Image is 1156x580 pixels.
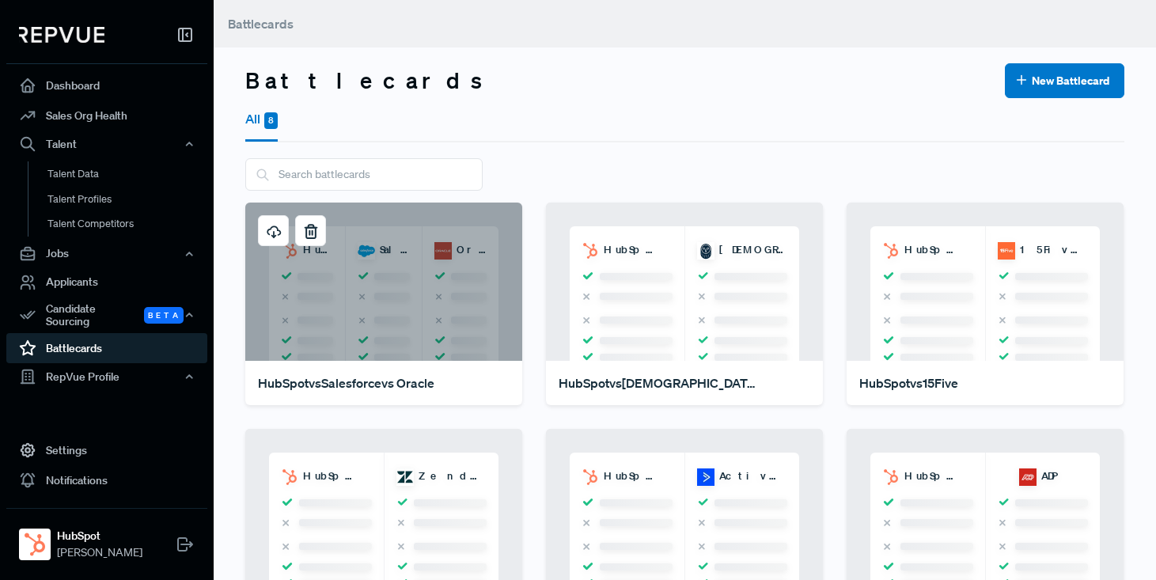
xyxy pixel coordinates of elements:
button: Candidate Sourcing Beta [6,298,207,334]
a: Battlecards [6,333,207,363]
a: New Battlecard [1005,71,1124,87]
span: Battlecards [228,16,294,32]
button: RepVue Profile [6,363,207,390]
div: HubSpot vs [DEMOGRAPHIC_DATA] [559,374,756,392]
span: Beta [144,307,184,324]
a: Dashboard [6,70,207,100]
button: All [245,98,278,142]
h3: Battlecards [245,67,497,94]
a: HubSpotHubSpot[PERSON_NAME] [6,508,207,567]
button: New Battlecard [1005,63,1124,98]
a: Talent Competitors [28,211,229,237]
a: Talent Data [28,161,229,187]
a: Settings [6,435,207,465]
button: Talent [6,131,207,157]
span: [PERSON_NAME] [57,544,142,561]
a: HubSpotvs[DEMOGRAPHIC_DATA] [546,361,823,405]
a: Sales Org Health [6,100,207,131]
input: Search battlecards [245,158,483,191]
a: HubSpotvsSalesforcevs Oracle [245,361,522,405]
a: Notifications [6,465,207,495]
span: 8 [264,112,278,129]
img: RepVue [19,27,104,43]
img: HubSpot [22,532,47,557]
button: Jobs [6,241,207,267]
div: HubSpot vs Salesforce vs Oracle [258,374,434,392]
a: Applicants [6,267,207,298]
div: Candidate Sourcing [6,298,207,334]
a: HubSpotvs15Five [847,361,1124,405]
a: Talent Profiles [28,187,229,212]
div: HubSpot vs 15Five [859,374,958,392]
strong: HubSpot [57,528,142,544]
